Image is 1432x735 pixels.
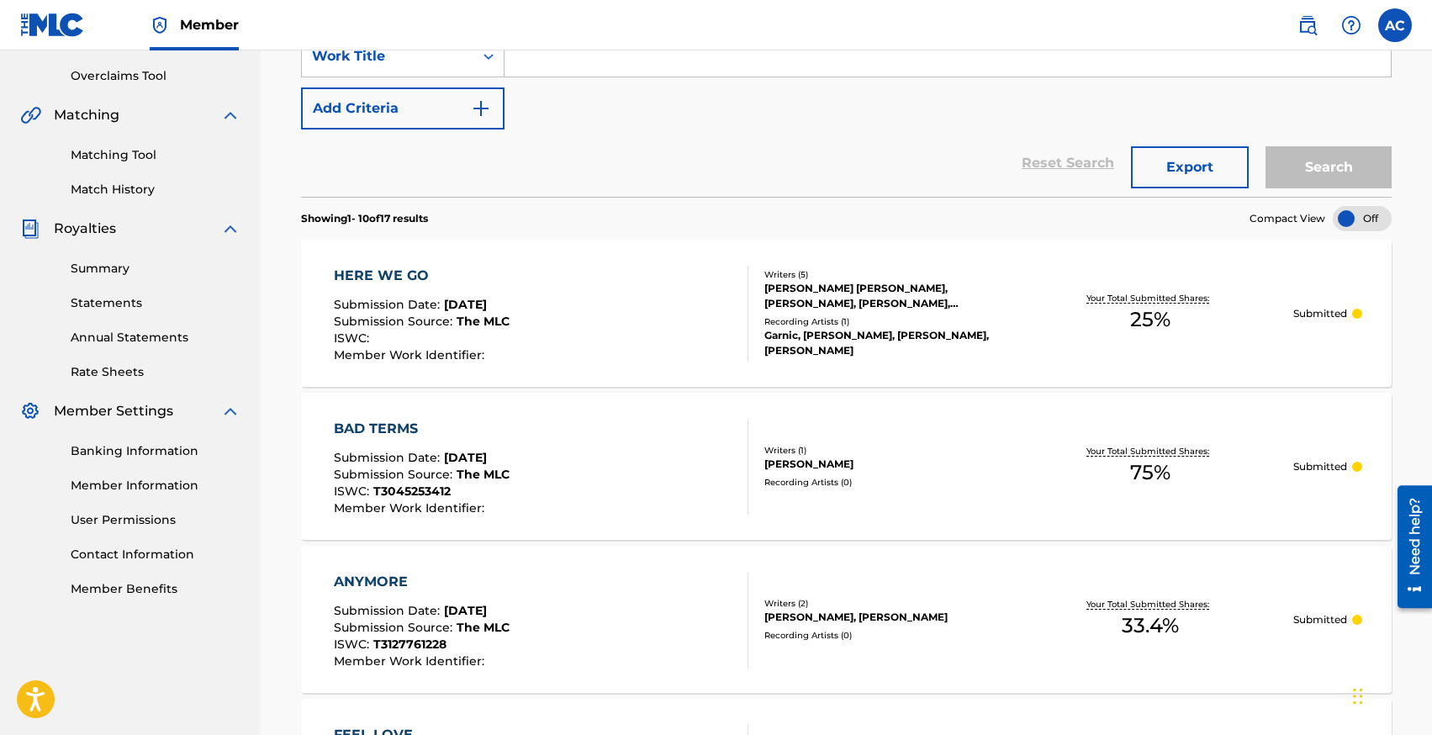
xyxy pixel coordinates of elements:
span: [DATE] [444,603,487,618]
span: ISWC : [334,330,373,346]
div: Garnic, [PERSON_NAME], [PERSON_NAME], [PERSON_NAME] [764,328,1007,358]
span: Member [180,15,239,34]
div: Writers ( 5 ) [764,268,1007,281]
div: Writers ( 2 ) [764,597,1007,610]
span: Member Work Identifier : [334,653,489,669]
span: Submission Source : [334,467,457,482]
span: 33.4 % [1122,611,1179,641]
span: [DATE] [444,450,487,465]
a: Matching Tool [71,146,240,164]
a: Summary [71,260,240,278]
div: Trascina [1353,671,1363,722]
span: Submission Source : [334,314,457,329]
img: Matching [20,105,41,125]
a: Overclaims Tool [71,67,240,85]
div: Widget chat [1348,654,1432,735]
form: Search Form [301,35,1392,197]
div: [PERSON_NAME] [PERSON_NAME], [PERSON_NAME], [PERSON_NAME], [PERSON_NAME], [PERSON_NAME] [764,281,1007,311]
span: ISWC : [334,637,373,652]
a: ANYMORESubmission Date:[DATE]Submission Source:The MLCISWC:T3127761228Member Work Identifier:Writ... [301,546,1392,693]
div: [PERSON_NAME] [764,457,1007,472]
img: search [1297,15,1318,35]
img: Royalties [20,219,40,239]
a: Match History [71,181,240,198]
a: BAD TERMSSubmission Date:[DATE]Submission Source:The MLCISWC:T3045253412Member Work Identifier:Wr... [301,393,1392,540]
a: Annual Statements [71,329,240,346]
img: MLC Logo [20,13,85,37]
span: Compact View [1250,211,1325,226]
img: expand [220,219,240,239]
div: ANYMORE [334,572,510,592]
span: The MLC [457,620,510,635]
span: Submission Date : [334,297,444,312]
span: 75 % [1130,457,1170,488]
div: Recording Artists ( 1 ) [764,315,1007,328]
div: BAD TERMS [334,419,510,439]
a: Rate Sheets [71,363,240,381]
iframe: Resource Center [1385,479,1432,615]
img: 9d2ae6d4665cec9f34b9.svg [471,98,491,119]
p: Your Total Submitted Shares: [1086,445,1213,457]
span: The MLC [457,467,510,482]
p: Showing 1 - 10 of 17 results [301,211,428,226]
button: Export [1131,146,1249,188]
a: Contact Information [71,546,240,563]
a: Public Search [1291,8,1324,42]
div: Writers ( 1 ) [764,444,1007,457]
a: HERE WE GOSubmission Date:[DATE]Submission Source:The MLCISWC:Member Work Identifier:Writers (5)[... [301,240,1392,387]
p: Submitted [1293,306,1347,321]
div: Help [1334,8,1368,42]
img: expand [220,105,240,125]
span: T3045253412 [373,484,451,499]
a: User Permissions [71,511,240,529]
img: expand [220,401,240,421]
div: [PERSON_NAME], [PERSON_NAME] [764,610,1007,625]
a: Member Benefits [71,580,240,598]
span: T3127761228 [373,637,447,652]
div: Recording Artists ( 0 ) [764,629,1007,642]
div: Work Title [312,46,463,66]
p: Your Total Submitted Shares: [1086,598,1213,611]
span: Matching [54,105,119,125]
span: 25 % [1130,304,1170,335]
img: Member Settings [20,401,40,421]
a: Member Information [71,477,240,494]
p: Your Total Submitted Shares: [1086,292,1213,304]
img: Top Rightsholder [150,15,170,35]
span: Member Work Identifier : [334,347,489,362]
span: Submission Date : [334,450,444,465]
span: The MLC [457,314,510,329]
span: Member Work Identifier : [334,500,489,516]
button: Add Criteria [301,87,505,130]
a: Statements [71,294,240,312]
span: Submission Source : [334,620,457,635]
span: Member Settings [54,401,173,421]
span: Submission Date : [334,603,444,618]
a: Banking Information [71,442,240,460]
span: ISWC : [334,484,373,499]
span: [DATE] [444,297,487,312]
div: User Menu [1378,8,1412,42]
img: help [1341,15,1361,35]
iframe: Chat Widget [1348,654,1432,735]
p: Submitted [1293,459,1347,474]
div: HERE WE GO [334,266,510,286]
div: Recording Artists ( 0 ) [764,476,1007,489]
p: Submitted [1293,612,1347,627]
span: Royalties [54,219,116,239]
